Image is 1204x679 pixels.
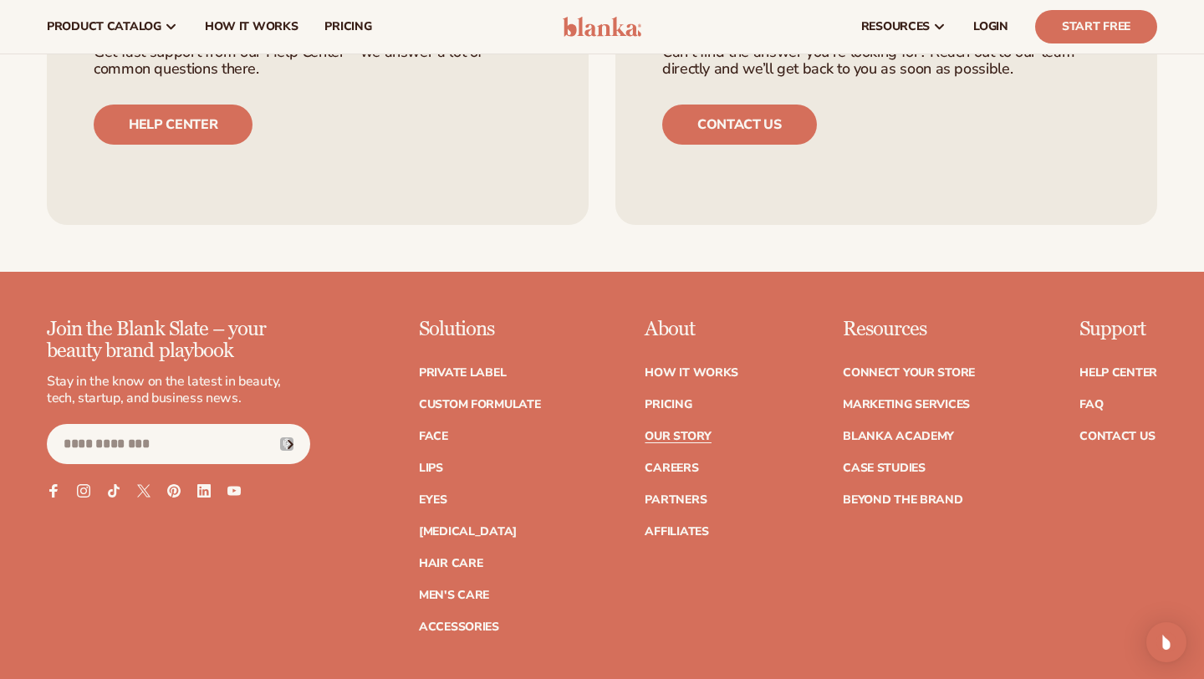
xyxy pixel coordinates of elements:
div: Open Intercom Messenger [1146,622,1186,662]
a: Marketing services [843,399,970,411]
a: Face [419,431,448,442]
p: About [645,319,738,340]
p: Can’t find the answer you’re looking for? Reach out to our team directly and we’ll get back to yo... [662,44,1110,78]
span: How It Works [205,20,298,33]
a: Lips [419,462,443,474]
p: Get fast support from our Help Center – we answer a lot of common questions there. [94,44,542,78]
a: Affiliates [645,526,708,538]
p: Join the Blank Slate – your beauty brand playbook [47,319,310,363]
img: logo [563,17,642,37]
a: FAQ [1079,399,1103,411]
span: pricing [324,20,371,33]
p: Support [1079,319,1157,340]
button: Subscribe [273,424,309,464]
a: Partners [645,494,707,506]
a: Contact Us [1079,431,1155,442]
a: Accessories [419,621,499,633]
a: Blanka Academy [843,431,954,442]
a: How It Works [645,367,738,379]
p: Stay in the know on the latest in beauty, tech, startup, and business news. [47,373,310,408]
a: Connect your store [843,367,975,379]
a: Private label [419,367,506,379]
a: Contact us [662,105,817,145]
a: Help Center [1079,367,1157,379]
p: Solutions [419,319,541,340]
a: Eyes [419,494,447,506]
a: Start Free [1035,10,1157,43]
span: LOGIN [973,20,1008,33]
p: Resources [843,319,975,340]
span: resources [861,20,930,33]
a: Careers [645,462,698,474]
a: Beyond the brand [843,494,963,506]
a: Case Studies [843,462,926,474]
a: Hair Care [419,558,482,569]
a: Men's Care [419,590,489,601]
a: Help center [94,105,253,145]
span: product catalog [47,20,161,33]
a: Pricing [645,399,691,411]
a: Custom formulate [419,399,541,411]
a: Our Story [645,431,711,442]
a: [MEDICAL_DATA] [419,526,517,538]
